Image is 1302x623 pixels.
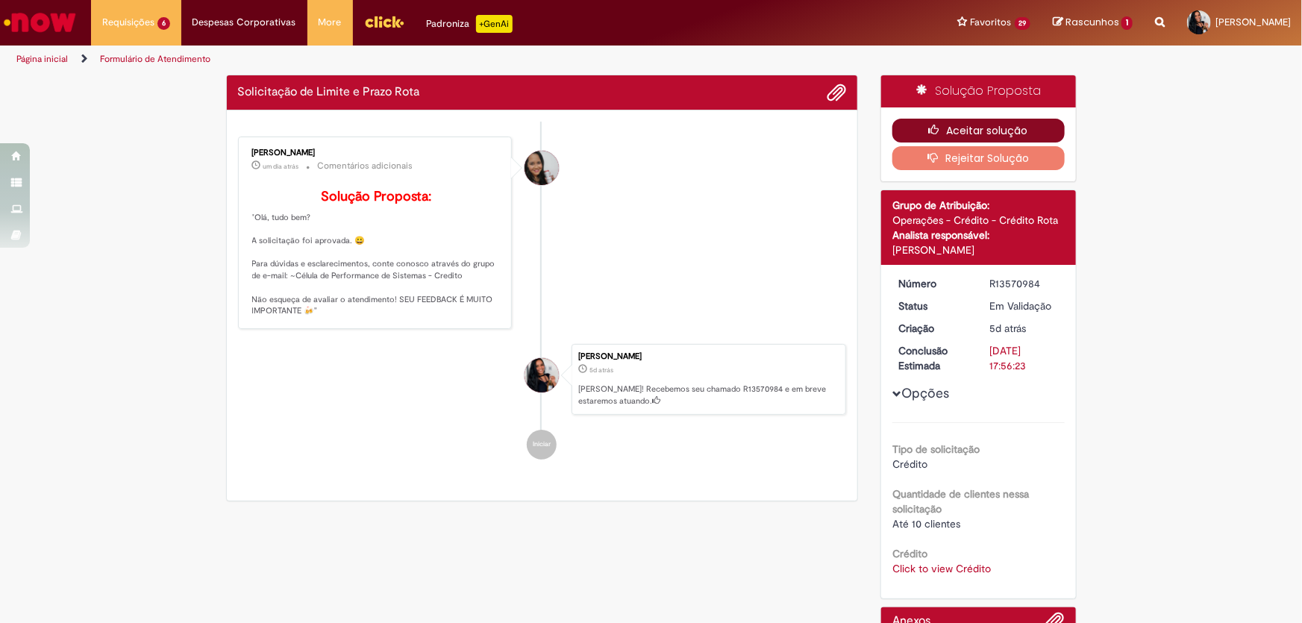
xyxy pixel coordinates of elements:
[990,321,1060,336] div: 26/09/2025 14:56:19
[971,15,1012,30] span: Favoritos
[1053,16,1133,30] a: Rascunhos
[589,366,613,375] time: 26/09/2025 14:56:19
[238,86,420,99] h2: Solicitação de Limite e Prazo Rota Histórico de tíquete
[990,322,1027,335] time: 26/09/2025 14:56:19
[1015,17,1031,30] span: 29
[100,53,210,65] a: Formulário de Atendimento
[238,344,847,416] li: Bianca Santos Souza
[990,276,1060,291] div: R13570984
[193,15,296,30] span: Despesas Corporativas
[887,276,979,291] dt: Número
[892,213,1065,228] div: Operações - Crédito - Crédito Rota
[11,46,857,73] ul: Trilhas de página
[1065,15,1119,29] span: Rascunhos
[887,298,979,313] dt: Status
[252,190,501,317] p: "Olá, tudo bem? A solicitação foi aprovada. 😀 Para dúvidas e esclarecimentos, conte conosco atrav...
[892,146,1065,170] button: Rejeitar Solução
[427,15,513,33] div: Padroniza
[990,343,1060,373] div: [DATE] 17:56:23
[892,198,1065,213] div: Grupo de Atribuição:
[525,358,559,392] div: Bianca Santos Souza
[525,151,559,185] div: Valeria Maria Da Conceicao
[892,517,960,530] span: Até 10 clientes
[887,343,979,373] dt: Conclusão Estimada
[887,321,979,336] dt: Criação
[892,487,1029,516] b: Quantidade de clientes nessa solicitação
[892,242,1065,257] div: [PERSON_NAME]
[1215,16,1291,28] span: [PERSON_NAME]
[990,298,1060,313] div: Em Validação
[881,75,1076,107] div: Solução Proposta
[892,119,1065,143] button: Aceitar solução
[102,15,154,30] span: Requisições
[1,7,78,37] img: ServiceNow
[252,148,501,157] div: [PERSON_NAME]
[589,366,613,375] span: 5d atrás
[238,122,847,475] ul: Histórico de tíquete
[319,15,342,30] span: More
[578,383,838,407] p: [PERSON_NAME]! Recebemos seu chamado R13570984 e em breve estaremos atuando.
[263,162,299,171] time: 29/09/2025 14:54:58
[476,15,513,33] p: +GenAi
[990,322,1027,335] span: 5d atrás
[16,53,68,65] a: Página inicial
[157,17,170,30] span: 6
[263,162,299,171] span: um dia atrás
[892,228,1065,242] div: Analista responsável:
[578,352,838,361] div: [PERSON_NAME]
[364,10,404,33] img: click_logo_yellow_360x200.png
[318,160,413,172] small: Comentários adicionais
[892,457,927,471] span: Crédito
[827,83,846,102] button: Adicionar anexos
[321,188,431,205] b: Solução Proposta:
[892,547,927,560] b: Crédito
[1121,16,1133,30] span: 1
[892,562,991,575] a: Click to view Crédito
[892,442,980,456] b: Tipo de solicitação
